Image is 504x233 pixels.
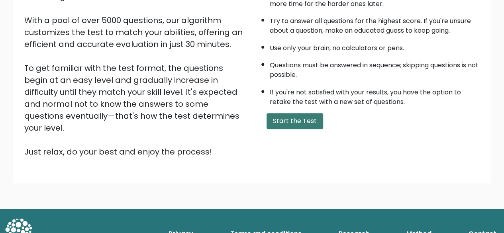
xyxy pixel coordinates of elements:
[267,113,323,129] button: Start the Test
[270,39,480,53] li: Use only your brain, no calculators or pens.
[270,12,480,35] li: Try to answer all questions for the highest score. If you're unsure about a question, make an edu...
[270,57,480,80] li: Questions must be answered in sequence; skipping questions is not possible.
[270,84,480,107] li: If you're not satisfied with your results, you have the option to retake the test with a new set ...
